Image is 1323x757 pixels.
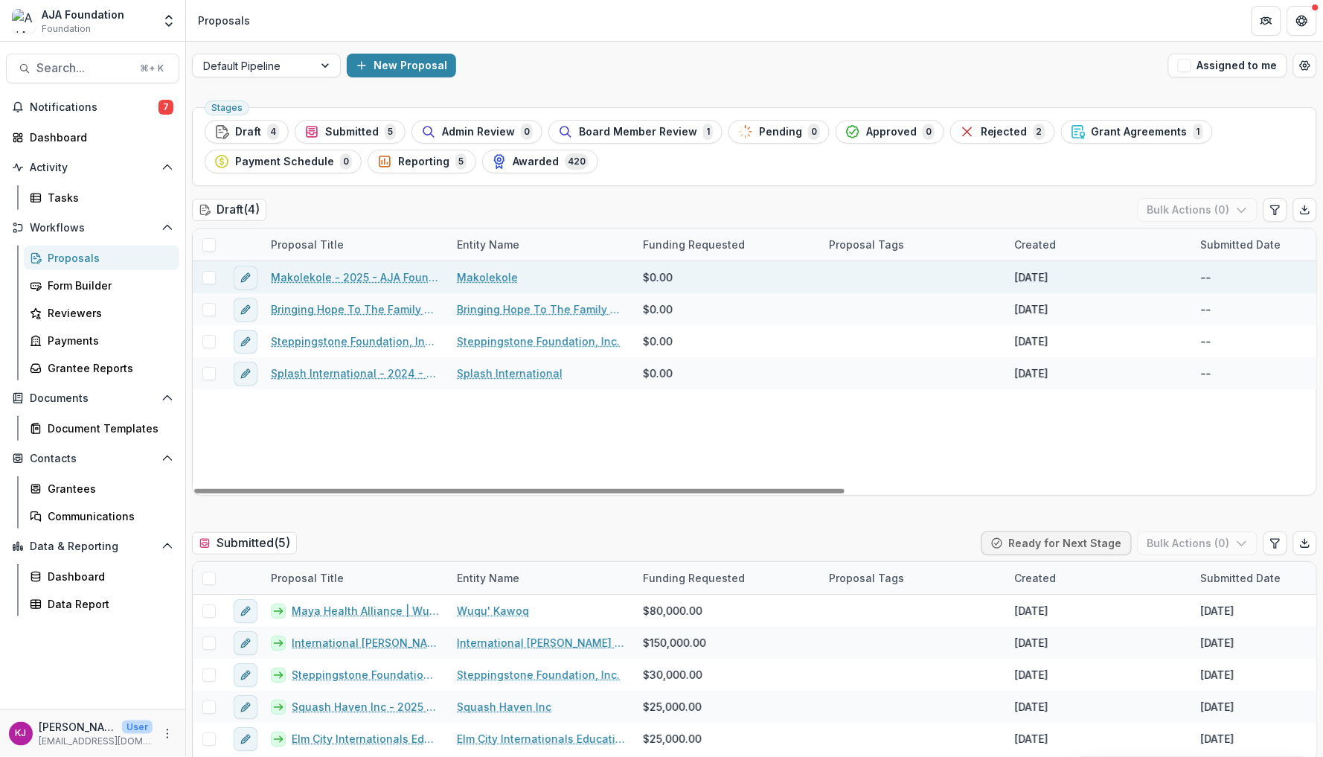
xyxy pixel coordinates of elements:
div: [DATE] [1015,603,1048,619]
div: Entity Name [448,562,634,594]
div: [DATE] [1201,731,1234,747]
div: Proposal Title [262,562,448,594]
a: Splash International [457,365,563,381]
span: $80,000.00 [643,603,702,619]
button: New Proposal [347,54,456,77]
button: Edit table settings [1263,198,1287,222]
p: User [122,721,153,734]
div: Entity Name [448,229,634,261]
span: 2 [1034,124,1045,140]
span: Approved [866,126,917,138]
div: Funding Requested [634,562,820,594]
div: Proposal Tags [820,562,1006,594]
span: Search... [36,61,131,75]
a: Elm City Internationals Educational Success Through Soccer Inc [457,731,625,747]
p: [PERSON_NAME] [39,719,116,735]
span: 4 [267,124,279,140]
span: 0 [521,124,533,140]
div: Form Builder [48,278,167,293]
div: [DATE] [1201,603,1234,619]
button: edit [234,631,257,655]
div: Created [1006,570,1066,586]
div: Tasks [48,190,167,205]
div: Grantees [48,481,167,496]
button: Get Help [1287,6,1317,36]
button: edit [234,266,257,290]
button: Assigned to me [1168,54,1287,77]
a: Grantee Reports [24,356,179,380]
div: Proposals [198,13,250,28]
a: Tasks [24,185,179,210]
span: Activity [30,162,156,174]
span: Awarded [513,156,559,168]
div: [DATE] [1015,731,1048,747]
a: Squash Haven Inc [457,699,551,715]
button: Open Documents [6,386,179,410]
a: Dashboard [24,564,179,589]
a: Maya Health Alliance | Wuqu'​ Kawoq - 2025 - AJA Foundation Grant Application [292,603,439,619]
a: Wuqu' Kawoq [457,603,529,619]
span: $150,000.00 [643,635,706,651]
h2: Draft ( 4 ) [192,199,266,220]
div: Created [1006,562,1192,594]
a: Steppingstone Foundation, Inc. [457,667,620,683]
button: edit [234,599,257,623]
button: edit [234,727,257,751]
span: Notifications [30,101,158,114]
a: Makolekole - 2025 - AJA Foundation Grant Application [271,269,439,285]
div: [DATE] [1015,333,1048,349]
span: Payment Schedule [235,156,334,168]
h2: Submitted ( 5 ) [192,532,297,554]
div: Dashboard [48,569,167,584]
div: Created [1006,237,1066,252]
button: Open table manager [1293,54,1317,77]
a: Document Templates [24,416,179,441]
button: Payment Schedule0 [205,150,362,173]
button: Bulk Actions (0) [1138,198,1258,222]
span: $0.00 [643,269,673,285]
a: Bringing Hope To The Family USA [457,301,625,317]
div: Proposal Title [262,229,448,261]
div: [DATE] [1015,667,1048,683]
span: Contacts [30,453,156,465]
button: Search... [6,54,179,83]
div: Proposal Tags [820,237,913,252]
div: [DATE] [1015,635,1048,651]
div: AJA Foundation [42,7,124,22]
div: Proposal Tags [820,570,913,586]
button: Bulk Actions (0) [1138,531,1258,555]
button: Notifications7 [6,95,179,119]
span: Documents [30,392,156,405]
button: edit [234,362,257,386]
span: 0 [340,153,352,170]
span: Stages [211,103,243,113]
a: Steppingstone Foundation, Inc. - 2025 - AJA Foundation Grant Application [271,333,439,349]
div: Proposal Title [262,237,353,252]
div: Karen Jarrett [16,729,27,738]
span: Submitted [325,126,379,138]
span: 7 [158,100,173,115]
button: Open entity switcher [158,6,179,36]
span: 420 [565,153,589,170]
span: Grant Agreements [1092,126,1188,138]
div: Proposal Title [262,570,353,586]
div: -- [1201,333,1211,349]
img: AJA Foundation [12,9,36,33]
div: Reviewers [48,305,167,321]
div: Proposal Tags [820,229,1006,261]
div: -- [1201,301,1211,317]
div: Data Report [48,596,167,612]
div: Grantee Reports [48,360,167,376]
span: Pending [759,126,802,138]
button: More [158,725,176,743]
button: edit [234,298,257,322]
span: Board Member Review [579,126,697,138]
div: Created [1006,229,1192,261]
a: Data Report [24,592,179,616]
span: 1 [1194,124,1203,140]
span: 5 [455,153,467,170]
span: Data & Reporting [30,540,156,553]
